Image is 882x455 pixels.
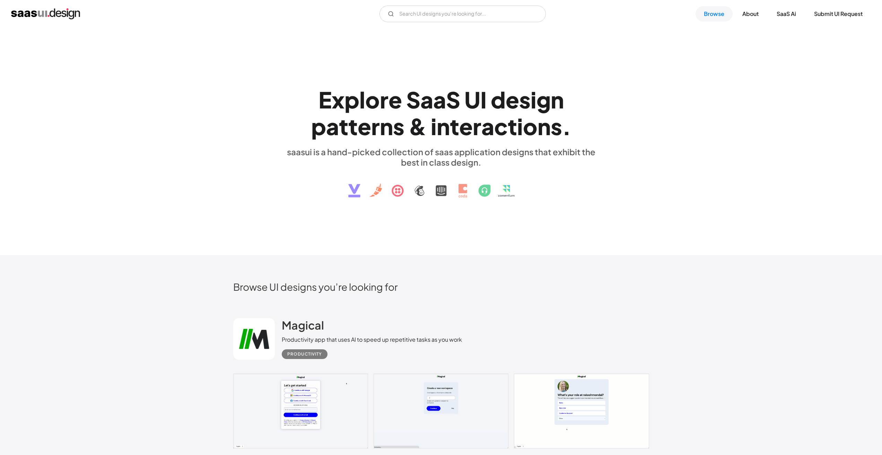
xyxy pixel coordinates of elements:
[433,86,446,113] div: a
[536,86,551,113] div: g
[431,113,437,140] div: i
[358,113,371,140] div: e
[523,113,538,140] div: o
[494,113,508,140] div: c
[318,86,332,113] div: E
[380,113,393,140] div: n
[379,6,546,22] input: Search UI designs you're looking for...
[282,318,324,335] a: Magical
[233,281,649,293] h2: Browse UI designs you’re looking for
[359,86,365,113] div: l
[538,113,551,140] div: n
[508,113,517,140] div: t
[450,113,459,140] div: t
[696,6,733,21] a: Browse
[332,86,344,113] div: x
[506,86,519,113] div: e
[379,6,546,22] form: Email Form
[348,113,358,140] div: t
[326,113,339,140] div: a
[562,113,571,140] div: .
[406,86,420,113] div: S
[459,113,473,140] div: e
[388,86,402,113] div: e
[517,113,523,140] div: i
[287,350,322,358] div: Productivity
[282,86,601,140] h1: Explore SaaS UI design patterns & interactions.
[282,147,601,167] div: saasui is a hand-picked collection of saas application designs that exhibit the best in class des...
[481,113,494,140] div: a
[380,86,388,113] div: r
[371,113,380,140] div: r
[446,86,460,113] div: S
[464,86,480,113] div: U
[768,6,804,21] a: SaaS Ai
[311,113,326,140] div: p
[480,86,487,113] div: I
[393,113,404,140] div: s
[339,113,348,140] div: t
[491,86,506,113] div: d
[473,113,481,140] div: r
[519,86,531,113] div: s
[336,167,546,203] img: text, icon, saas logo
[282,335,462,344] div: Productivity app that uses AI to speed up repetitive tasks as you work
[11,8,80,19] a: home
[420,86,433,113] div: a
[551,113,562,140] div: s
[365,86,380,113] div: o
[551,86,564,113] div: n
[531,86,536,113] div: i
[806,6,871,21] a: Submit UI Request
[437,113,450,140] div: n
[409,113,427,140] div: &
[344,86,359,113] div: p
[734,6,767,21] a: About
[282,318,324,332] h2: Magical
